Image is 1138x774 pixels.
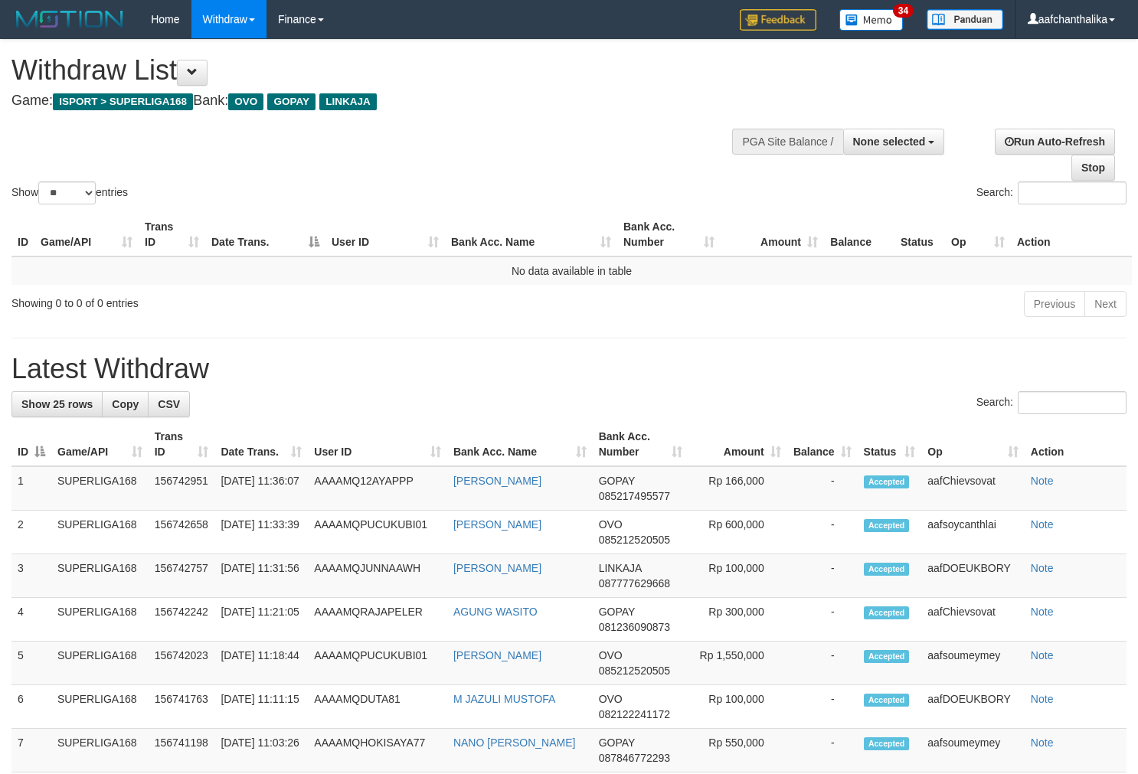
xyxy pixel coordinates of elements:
[149,466,215,511] td: 156742951
[921,423,1025,466] th: Op: activate to sort column ascending
[214,598,308,642] td: [DATE] 11:21:05
[51,511,149,554] td: SUPERLIGA168
[864,650,910,663] span: Accepted
[921,642,1025,685] td: aafsoumeymey
[976,181,1127,204] label: Search:
[149,729,215,772] td: 156741198
[921,685,1025,729] td: aafDOEUKBORY
[11,256,1132,285] td: No data available in table
[599,577,670,589] span: Copy 087777629668 to clipboard
[149,685,215,729] td: 156741763
[1031,518,1054,531] a: Note
[1071,155,1115,181] a: Stop
[453,736,575,749] a: NANO [PERSON_NAME]
[599,665,670,677] span: Copy 085212520505 to clipboard
[11,511,51,554] td: 2
[267,93,316,110] span: GOPAY
[787,642,858,685] td: -
[787,729,858,772] td: -
[308,554,447,598] td: AAAAMQJUNNAAWH
[945,213,1011,256] th: Op: activate to sort column ascending
[308,423,447,466] th: User ID: activate to sort column ascending
[824,213,894,256] th: Balance
[599,621,670,633] span: Copy 081236090873 to clipboard
[51,554,149,598] td: SUPERLIGA168
[308,466,447,511] td: AAAAMQ12AYAPPP
[11,466,51,511] td: 1
[688,642,787,685] td: Rp 1,550,000
[927,9,1003,30] img: panduan.png
[864,737,910,750] span: Accepted
[38,181,96,204] select: Showentries
[1031,606,1054,618] a: Note
[51,729,149,772] td: SUPERLIGA168
[688,554,787,598] td: Rp 100,000
[149,423,215,466] th: Trans ID: activate to sort column ascending
[599,606,635,618] span: GOPAY
[893,4,914,18] span: 34
[721,213,824,256] th: Amount: activate to sort column ascending
[1011,213,1132,256] th: Action
[308,729,447,772] td: AAAAMQHOKISAYA77
[599,562,642,574] span: LINKAJA
[599,534,670,546] span: Copy 085212520505 to clipboard
[11,729,51,772] td: 7
[308,511,447,554] td: AAAAMQPUCUKUBI01
[148,391,190,417] a: CSV
[453,475,541,487] a: [PERSON_NAME]
[453,518,541,531] a: [PERSON_NAME]
[1031,736,1054,749] a: Note
[921,511,1025,554] td: aafsoycanthlai
[688,598,787,642] td: Rp 300,000
[688,685,787,729] td: Rp 100,000
[445,213,617,256] th: Bank Acc. Name: activate to sort column ascending
[599,475,635,487] span: GOPAY
[1018,391,1127,414] input: Search:
[864,563,910,576] span: Accepted
[453,606,538,618] a: AGUNG WASITO
[1084,291,1127,317] a: Next
[149,511,215,554] td: 156742658
[453,562,541,574] a: [PERSON_NAME]
[21,398,93,410] span: Show 25 rows
[149,642,215,685] td: 156742023
[1031,475,1054,487] a: Note
[453,649,541,661] a: [PERSON_NAME]
[447,423,593,466] th: Bank Acc. Name: activate to sort column ascending
[599,752,670,764] span: Copy 087846772293 to clipboard
[205,213,325,256] th: Date Trans.: activate to sort column descending
[599,490,670,502] span: Copy 085217495577 to clipboard
[51,598,149,642] td: SUPERLIGA168
[308,685,447,729] td: AAAAMQDUTA81
[1031,649,1054,661] a: Note
[319,93,377,110] span: LINKAJA
[308,642,447,685] td: AAAAMQPUCUKUBI01
[787,554,858,598] td: -
[102,391,149,417] a: Copy
[787,511,858,554] td: -
[599,518,623,531] span: OVO
[11,354,1127,384] h1: Latest Withdraw
[11,213,34,256] th: ID
[11,598,51,642] td: 4
[864,694,910,707] span: Accepted
[214,466,308,511] td: [DATE] 11:36:07
[11,289,463,311] div: Showing 0 to 0 of 0 entries
[11,685,51,729] td: 6
[599,708,670,720] span: Copy 082122241172 to clipboard
[228,93,263,110] span: OVO
[839,9,904,31] img: Button%20Memo.svg
[921,554,1025,598] td: aafDOEUKBORY
[51,466,149,511] td: SUPERLIGA168
[787,423,858,466] th: Balance: activate to sort column ascending
[593,423,688,466] th: Bank Acc. Number: activate to sort column ascending
[214,685,308,729] td: [DATE] 11:11:15
[864,519,910,532] span: Accepted
[214,554,308,598] td: [DATE] 11:31:56
[1025,423,1127,466] th: Action
[740,9,816,31] img: Feedback.jpg
[843,129,945,155] button: None selected
[976,391,1127,414] label: Search:
[51,423,149,466] th: Game/API: activate to sort column ascending
[864,606,910,619] span: Accepted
